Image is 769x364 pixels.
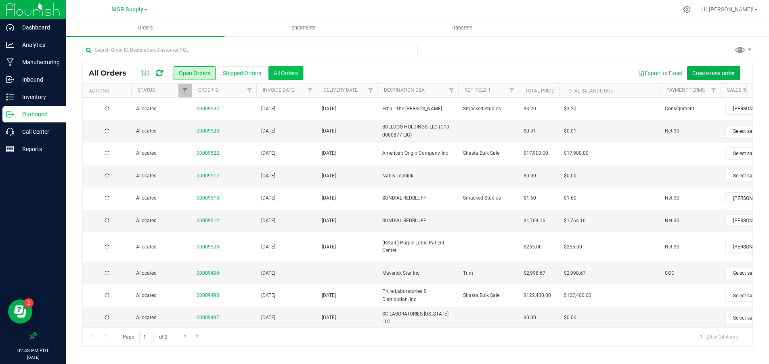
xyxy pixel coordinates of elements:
[564,243,582,251] span: $255.00
[14,127,63,137] p: Call Center
[224,19,383,36] a: Shipments
[727,87,751,93] a: Sales Rep
[14,23,63,32] p: Dashboard
[382,19,541,36] a: Transfers
[197,217,219,225] a: 00009512
[445,84,458,97] a: Filter
[136,105,187,113] span: Allocated
[364,84,377,97] a: Filter
[197,172,219,180] a: 00009517
[136,292,187,299] span: Allocated
[440,24,484,32] span: Transfers
[525,88,554,94] a: Total Price
[29,332,37,340] label: Pin the sidebar to full width on large screens
[261,269,275,277] span: [DATE]
[665,243,716,251] span: Net 30
[666,87,705,93] a: Payment Terms
[192,331,204,342] a: Go to the last page
[14,109,63,119] p: Outbound
[559,84,660,98] th: Total Balance Due
[384,87,425,93] a: Destination DBA
[322,127,336,135] span: [DATE]
[14,92,63,102] p: Inventory
[136,269,187,277] span: Allocated
[505,84,519,97] a: Filter
[14,57,63,67] p: Manufacturing
[136,243,187,251] span: Allocated
[463,149,499,157] span: Shasta Bulk Sale
[322,105,336,113] span: [DATE]
[82,44,418,56] input: Search Order ID, Destination, Customer PO...
[6,41,14,49] inline-svg: Analytics
[322,194,336,202] span: [DATE]
[692,70,735,76] span: Create new order
[322,314,336,322] span: [DATE]
[665,127,716,135] span: Net 30
[463,269,473,277] span: Trim
[197,127,219,135] a: 00009523
[524,194,536,202] span: $1.60
[564,292,591,299] span: $122,400.00
[281,24,327,32] span: Shipments
[197,243,219,251] a: 00009503
[382,310,453,326] span: SC LABORATORIES [US_STATE] LLC
[6,58,14,66] inline-svg: Manufacturing
[24,298,34,308] iframe: Resource center unread badge
[6,128,14,136] inline-svg: Call Center
[665,194,716,202] span: Net 30
[382,217,453,225] span: SUNDIAL REDBLUFF
[304,84,317,97] a: Filter
[261,292,275,299] span: [DATE]
[263,87,294,93] a: Invoice Date
[524,149,548,157] span: $17,900.00
[524,243,542,251] span: $255.00
[14,75,63,84] p: Inbound
[116,331,174,343] span: Page of 2
[524,269,545,277] span: $2,998.67
[197,105,219,113] a: 00009537
[524,217,545,225] span: $1,764.16
[665,105,716,113] span: Consignment
[564,217,586,225] span: $1,764.16
[261,243,275,251] span: [DATE]
[6,76,14,84] inline-svg: Inbound
[707,84,721,97] a: Filter
[197,194,219,202] a: 00009513
[322,172,336,180] span: [DATE]
[136,127,187,135] span: Allocated
[524,127,536,135] span: $0.01
[463,105,501,113] span: Smacked Studios
[138,87,155,93] a: Status
[564,314,576,322] span: $0.00
[701,6,754,13] span: Hi, [PERSON_NAME]!
[4,354,63,360] p: [DATE]
[268,66,303,80] button: All Orders
[197,292,219,299] a: 00009498
[139,331,154,343] input: 1
[6,23,14,32] inline-svg: Dashboard
[174,66,216,80] button: Open Orders
[14,144,63,154] p: Reports
[463,194,501,202] span: Smacked Studios
[524,314,536,322] span: $0.00
[6,145,14,153] inline-svg: Reports
[465,87,491,93] a: Ref Field 1
[197,149,219,157] a: 00009522
[6,110,14,118] inline-svg: Outbound
[382,149,453,157] span: American Origin Company, Inc
[136,194,187,202] span: Allocated
[564,127,576,135] span: $0.01
[261,149,275,157] span: [DATE]
[322,243,336,251] span: [DATE]
[4,347,63,354] p: 02:48 PM PDT
[382,269,453,277] span: Maverick Star Inc
[66,19,224,36] a: Orders
[682,6,692,13] div: Manage settings
[111,6,143,13] span: MSR Supply
[218,66,266,80] button: Shipped Orders
[261,172,275,180] span: [DATE]
[665,217,716,225] span: Net 30
[197,269,219,277] a: 00009499
[127,24,164,32] span: Orders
